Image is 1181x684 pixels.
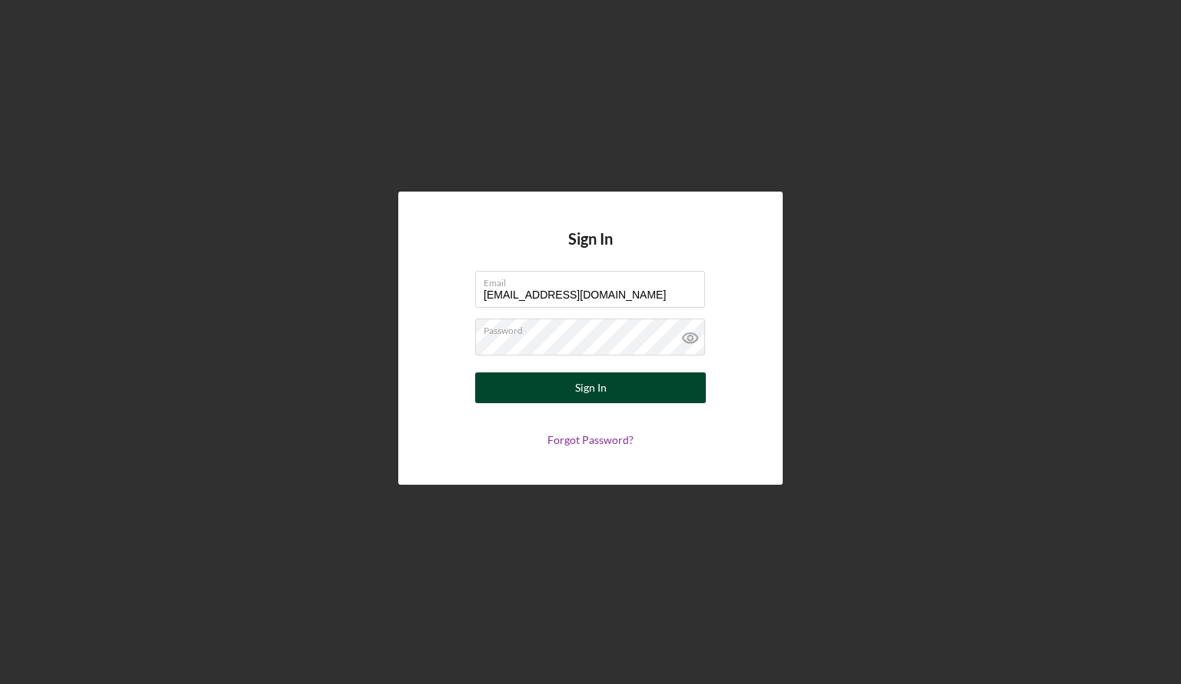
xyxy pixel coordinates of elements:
[547,433,634,446] a: Forgot Password?
[484,272,705,289] label: Email
[575,372,607,403] div: Sign In
[568,230,613,271] h4: Sign In
[484,319,705,336] label: Password
[475,372,706,403] button: Sign In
